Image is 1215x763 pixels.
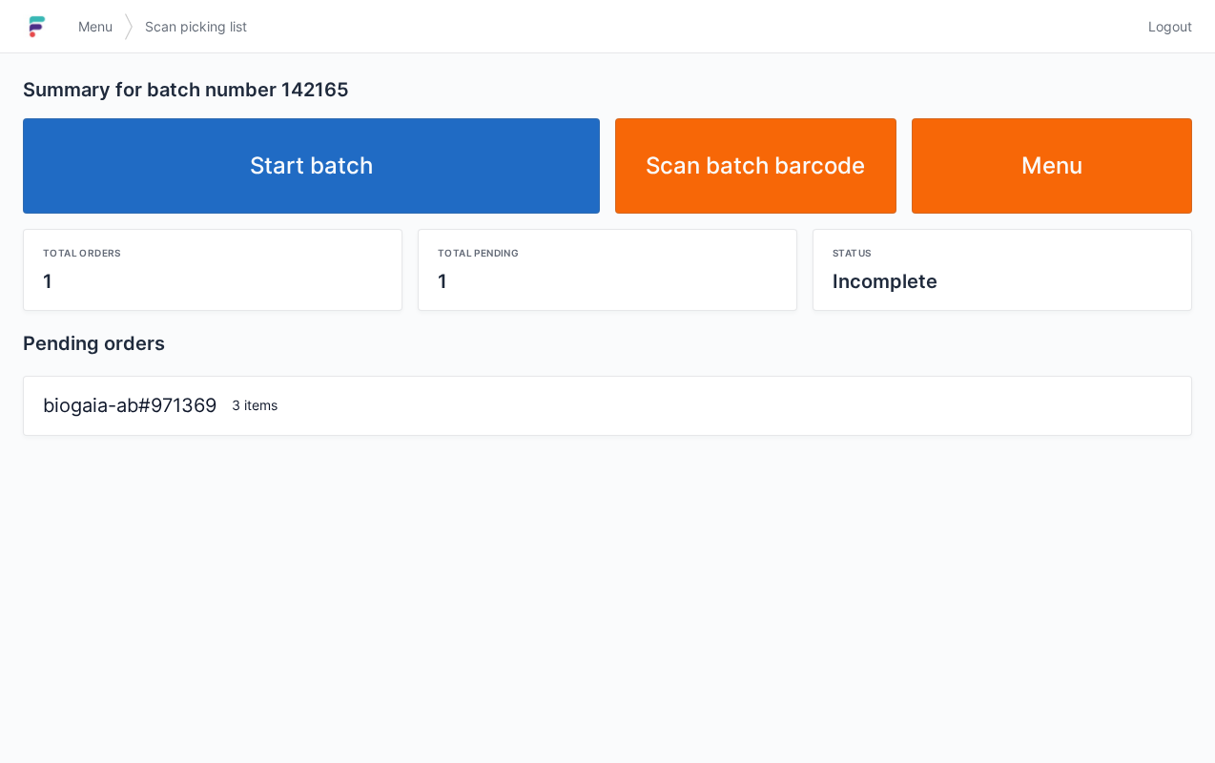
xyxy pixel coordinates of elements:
h2: Pending orders [23,330,1192,357]
div: Incomplete [833,268,1172,295]
span: Scan picking list [145,17,247,36]
span: Logout [1148,17,1192,36]
div: Status [833,245,1172,260]
span: Menu [78,17,113,36]
div: 1 [438,268,777,295]
div: biogaia-ab#971369 [35,392,224,420]
h2: Summary for batch number 142165 [23,76,1192,103]
div: 3 items [224,396,1180,415]
a: Scan picking list [134,10,258,44]
div: Total pending [438,245,777,260]
a: Start batch [23,118,600,214]
a: Menu [67,10,124,44]
div: 1 [43,268,382,295]
a: Menu [912,118,1193,214]
a: Logout [1137,10,1192,44]
img: svg> [124,4,134,50]
img: logo-small.jpg [23,11,51,42]
a: Scan batch barcode [615,118,896,214]
div: Total orders [43,245,382,260]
